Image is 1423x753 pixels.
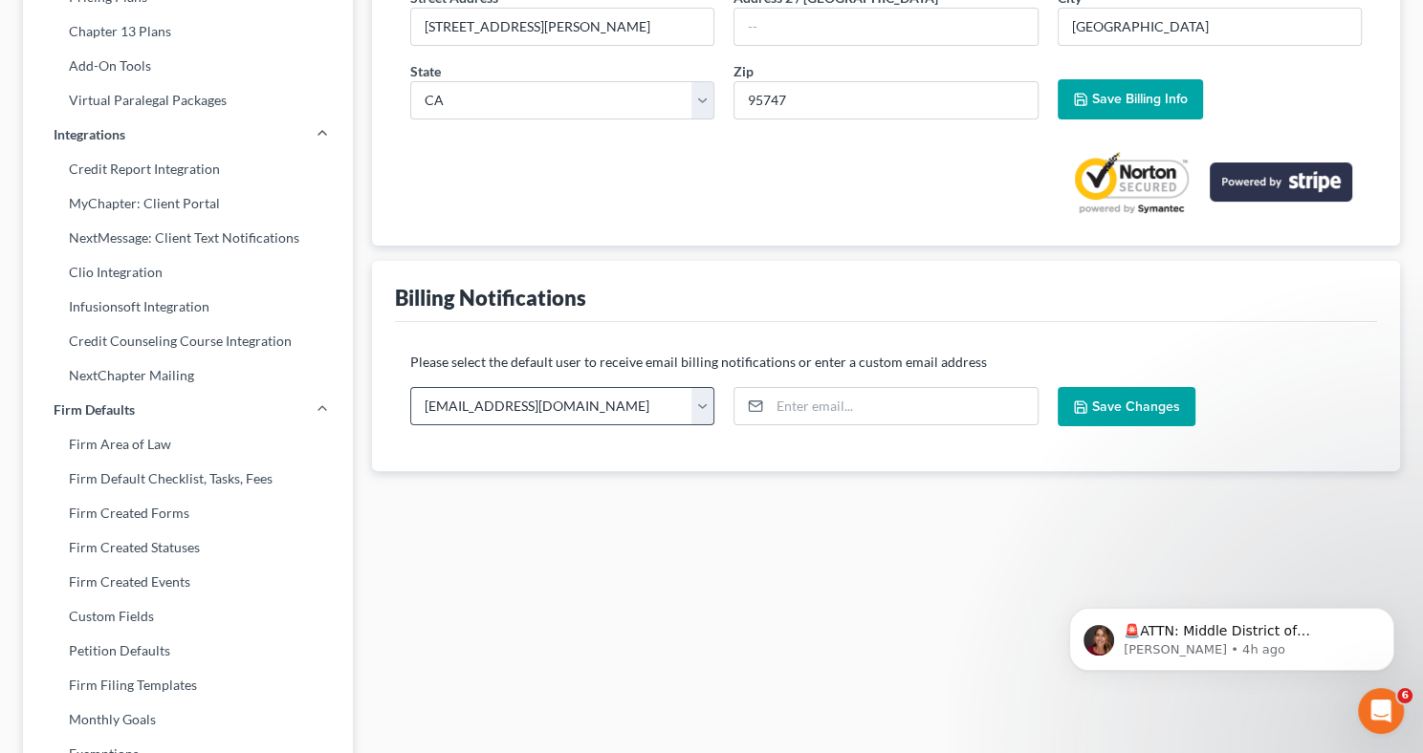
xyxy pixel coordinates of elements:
[23,83,353,118] a: Virtual Paralegal Packages
[54,125,125,144] span: Integrations
[410,353,1362,372] p: Please select the default user to receive email billing notifications or enter a custom email add...
[23,427,353,462] a: Firm Area of Law
[23,221,353,255] a: NextMessage: Client Text Notifications
[23,565,353,599] a: Firm Created Events
[411,9,713,45] input: Enter street address
[23,324,353,358] a: Credit Counseling Course Integration
[1059,9,1361,45] input: Enter city
[1092,398,1180,415] span: Save Changes
[23,462,353,496] a: Firm Default Checklist, Tasks, Fees
[23,393,353,427] a: Firm Defaults
[733,63,754,79] span: Zip
[1210,162,1352,202] img: stripe-logo-2a7f7e6ca78b8645494d24e0ce0d7884cb2b23f96b22fa3b73b5b9e177486001.png
[1040,568,1423,701] iframe: Intercom notifications message
[23,49,353,83] a: Add-On Tools
[1397,688,1412,703] span: 6
[395,284,586,312] div: Billing Notifications
[23,530,353,565] a: Firm Created Statuses
[1358,688,1404,734] iframe: Intercom live chat
[1068,150,1194,215] img: Powered by Symantec
[23,290,353,324] a: Infusionsoft Integration
[1068,150,1194,215] a: Norton Secured privacy certification
[23,14,353,49] a: Chapter 13 Plans
[23,186,353,221] a: MyChapter: Client Portal
[23,496,353,530] a: Firm Created Forms
[23,118,353,152] a: Integrations
[770,388,1037,424] input: Enter email...
[23,668,353,702] a: Firm Filing Templates
[734,9,1037,45] input: --
[23,599,353,634] a: Custom Fields
[23,255,353,290] a: Clio Integration
[410,63,441,79] span: State
[23,152,353,186] a: Credit Report Integration
[1058,387,1195,427] button: Save Changes
[1058,79,1203,119] button: Save Billing Info
[54,400,135,420] span: Firm Defaults
[1092,91,1188,107] span: Save Billing Info
[23,702,353,737] a: Monthly Goals
[733,81,1038,119] input: XXXXX
[23,358,353,393] a: NextChapter Mailing
[23,634,353,668] a: Petition Defaults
